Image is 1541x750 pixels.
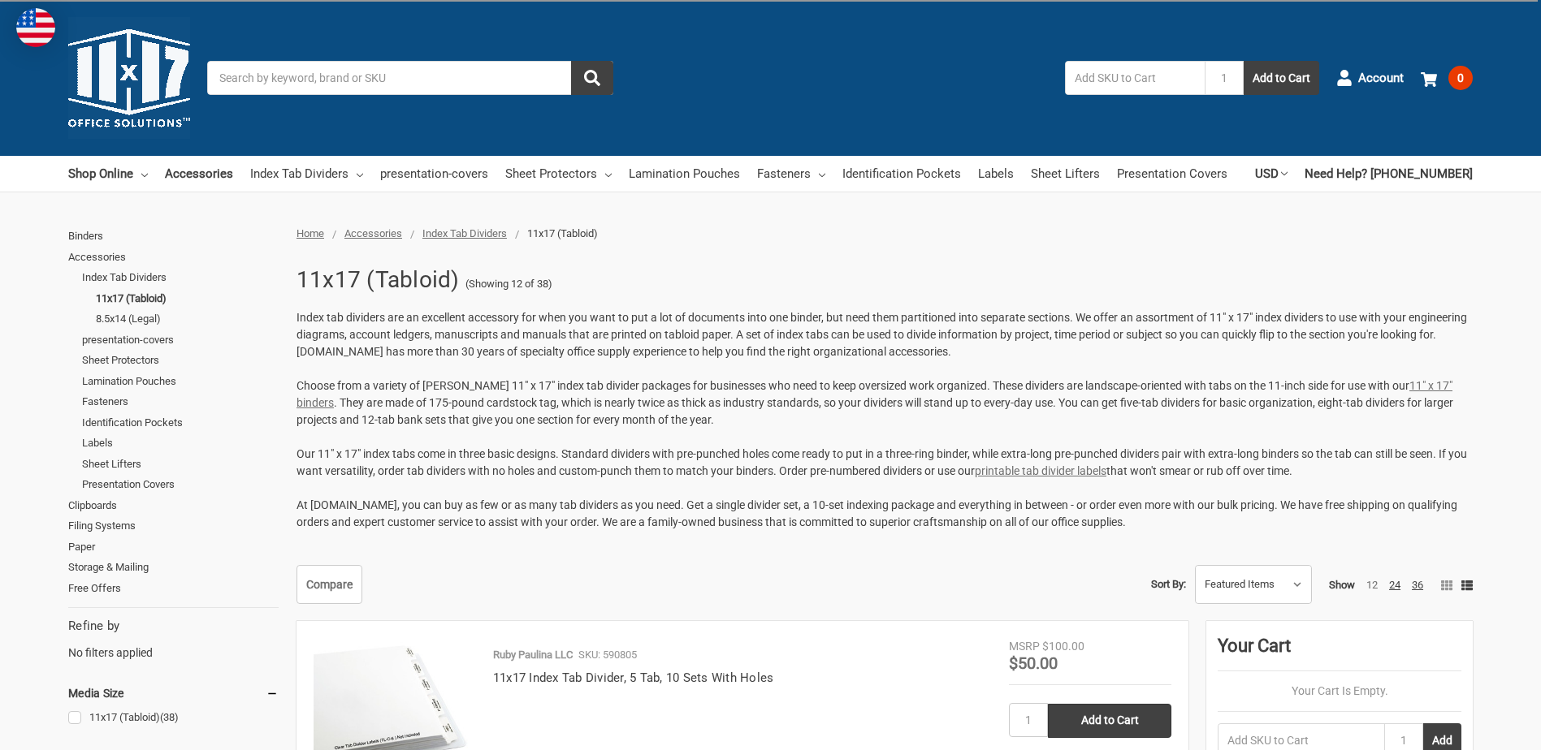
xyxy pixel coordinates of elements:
[1358,69,1404,88] span: Account
[380,156,488,192] a: presentation-covers
[1255,156,1288,192] a: USD
[82,433,279,454] a: Labels
[578,647,637,663] p: SKU: 590805
[297,446,1473,480] p: Our 11" x 17" index tabs come in three basic designs. Standard dividers with pre-punched holes co...
[629,156,740,192] a: Lamination Pouches
[82,412,279,433] a: Identification Pockets
[68,707,279,729] a: 11x17 (Tabloid)
[1305,156,1473,192] a: Need Help? [PHONE_NUMBER]
[422,227,507,239] a: Index Tab Dividers
[1048,704,1171,738] input: Add to Cart
[68,537,279,558] a: Paper
[975,464,1106,477] a: printable tab divider labels
[82,391,279,412] a: Fasteners
[493,647,573,663] p: Ruby Paulina LLC
[250,156,363,192] a: Index Tab Dividers
[160,711,179,723] span: (38)
[344,227,402,239] a: Accessories
[1065,61,1205,95] input: Add SKU to Cart
[165,156,233,192] a: Accessories
[1042,640,1084,653] span: $100.00
[1366,579,1378,591] a: 12
[16,8,55,47] img: duty and tax information for United States
[465,276,552,292] span: (Showing 12 of 38)
[1117,156,1227,192] a: Presentation Covers
[297,377,1473,429] p: Choose from a variety of [PERSON_NAME] 11" x 17" index tab divider packages for businesses who ne...
[1421,57,1473,99] a: 0
[842,156,961,192] a: Identification Pockets
[68,515,279,537] a: Filing Systems
[68,17,190,139] img: 11x17.com
[1009,638,1040,655] div: MSRP
[96,308,279,330] a: 8.5x14 (Legal)
[68,247,279,268] a: Accessories
[1448,66,1473,90] span: 0
[68,557,279,578] a: Storage & Mailing
[527,227,598,239] span: 11x17 (Tabloid)
[82,330,279,351] a: presentation-covers
[1009,653,1058,673] span: $50.00
[978,156,1014,192] a: Labels
[1336,57,1404,99] a: Account
[1244,61,1319,95] button: Add to Cart
[68,495,279,516] a: Clipboards
[68,617,279,661] div: No filters applied
[82,267,279,288] a: Index Tab Dividers
[1412,579,1423,591] a: 36
[505,156,612,192] a: Sheet Protectors
[297,565,362,604] a: Compare
[297,309,1473,360] p: Index tab dividers are an excellent accessory for when you want to put a lot of documents into on...
[297,227,324,239] a: Home
[207,61,613,95] input: Search by keyword, brand or SKU
[68,156,148,192] a: Shop Online
[757,156,825,192] a: Fasteners
[68,617,279,636] h5: Refine by
[1329,579,1355,591] span: Show
[82,454,279,475] a: Sheet Lifters
[82,350,279,371] a: Sheet Protectors
[68,578,279,599] a: Free Offers
[68,226,279,247] a: Binders
[297,259,460,301] h1: 11x17 (Tabloid)
[493,670,774,685] a: 11x17 Index Tab Divider, 5 Tab, 10 Sets With Holes
[82,474,279,495] a: Presentation Covers
[1031,156,1100,192] a: Sheet Lifters
[82,371,279,392] a: Lamination Pouches
[68,683,279,703] h5: Media Size
[1151,572,1186,597] label: Sort By:
[96,288,279,309] a: 11x17 (Tabloid)
[1389,579,1400,591] a: 24
[297,497,1473,531] p: At [DOMAIN_NAME], you can buy as few or as many tab dividers as you need. Get a single divider se...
